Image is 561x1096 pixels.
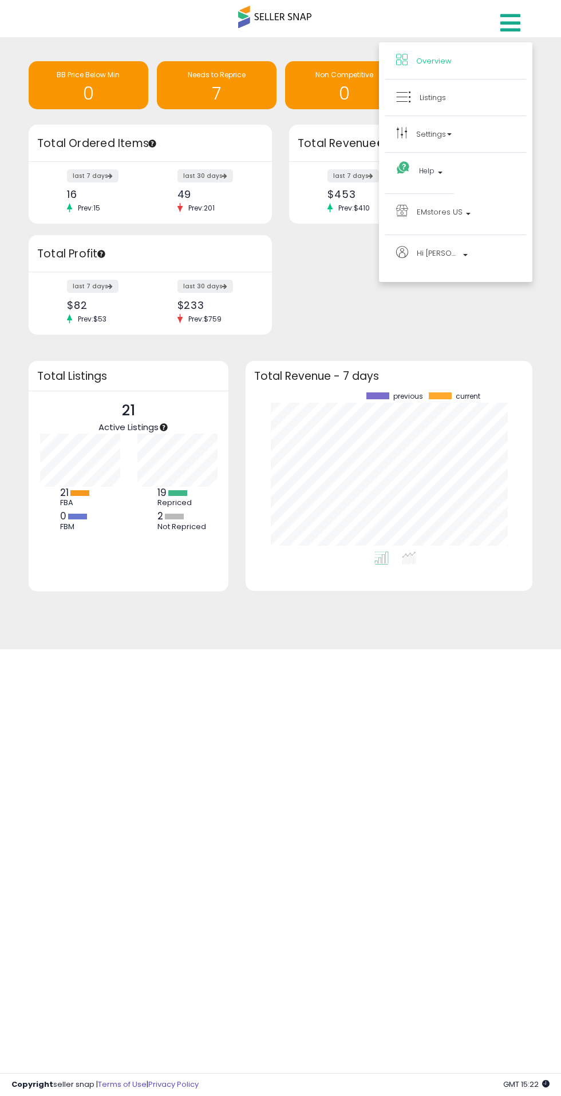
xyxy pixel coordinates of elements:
[396,164,443,182] a: Help
[396,90,515,105] a: Listings
[417,246,460,260] span: Hi [PERSON_NAME]
[420,92,446,103] span: Listings
[417,205,463,219] span: EMstores US
[396,246,515,271] a: Hi [PERSON_NAME]
[419,164,434,178] span: Help
[396,54,515,68] a: Overview
[396,127,515,141] a: Settings
[416,55,452,66] span: Overview
[396,205,515,224] a: EMstores US
[396,161,410,175] i: Get Help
